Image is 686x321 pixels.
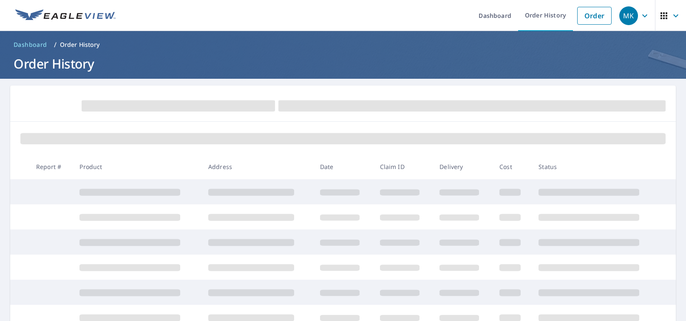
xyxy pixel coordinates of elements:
th: Cost [493,154,532,179]
th: Report # [29,154,73,179]
a: Dashboard [10,38,51,52]
a: Order [577,7,612,25]
p: Order History [60,40,100,49]
h1: Order History [10,55,676,72]
th: Delivery [433,154,493,179]
nav: breadcrumb [10,38,676,52]
img: EV Logo [15,9,116,22]
li: / [54,40,57,50]
span: Dashboard [14,40,47,49]
th: Claim ID [373,154,433,179]
th: Product [73,154,201,179]
th: Status [532,154,660,179]
div: MK [619,6,638,25]
th: Address [201,154,313,179]
th: Date [313,154,373,179]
